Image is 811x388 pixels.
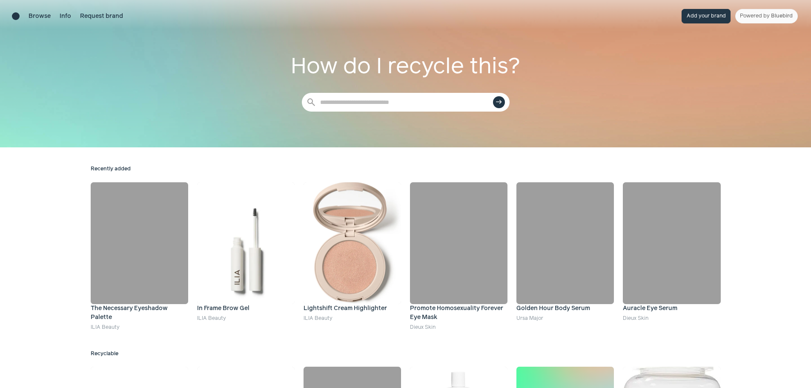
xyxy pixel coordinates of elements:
[197,316,226,321] a: ILIA Beauty
[91,165,721,173] h2: Recently added
[12,12,20,20] a: Brand directory home
[516,304,614,313] h4: Golden Hour Body Serum
[91,304,188,322] h4: The Necessary Eyeshadow Palette
[516,316,543,321] a: Ursa Major
[304,316,332,321] a: ILIA Beauty
[735,9,798,23] a: Powered by Bluebird
[29,12,51,21] a: Browse
[197,182,295,304] img: In Frame Brow Gel
[516,182,614,313] a: Golden Hour Body Serum Golden Hour Body Serum
[410,304,507,322] h4: Promote Homosexuality Forever Eye Mask
[623,182,720,313] a: Auracle Eye Serum Auracle Eye Serum
[682,9,731,23] button: Add your brand
[306,97,316,107] span: search
[304,304,401,313] h4: Lightshift Cream Highlighter
[496,99,502,106] span: east
[771,13,793,19] span: Bluebird
[197,304,295,313] h4: In Frame Brow Gel
[91,182,188,322] a: The Necessary Eyeshadow Palette The Necessary Eyeshadow Palette
[290,50,522,84] h1: How do I recycle this?
[410,325,436,330] a: Dieux Skin
[304,182,401,304] img: Lightshift Cream Highlighter
[60,12,71,21] a: Info
[80,12,123,21] a: Request brand
[91,350,721,358] h2: Recyclable
[91,325,120,330] a: ILIA Beauty
[623,316,648,321] a: Dieux Skin
[304,182,401,313] a: Lightshift Cream Highlighter Lightshift Cream Highlighter
[493,96,505,108] button: east
[623,304,720,313] h4: Auracle Eye Serum
[410,182,507,322] a: Promote Homosexuality Forever Eye Mask Promote Homosexuality Forever Eye Mask
[197,182,295,313] a: In Frame Brow Gel In Frame Brow Gel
